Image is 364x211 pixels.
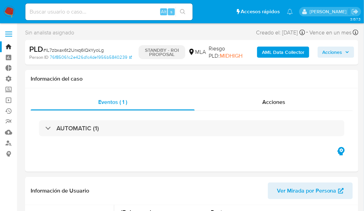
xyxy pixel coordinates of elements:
div: AUTOMATIC (1) [39,120,344,136]
span: Eventos ( 1 ) [98,98,127,106]
b: AML Data Collector [262,47,304,58]
span: Accesos rápidos [241,8,280,15]
button: search-icon [176,7,190,17]
a: 76f85061c2e426d1c4de1956b5840239 [50,54,132,60]
span: Sin analista asignado [25,29,74,36]
span: Vence en un mes [310,29,352,36]
p: roberto.munoz@mercadolibre.com [310,8,349,15]
h3: AUTOMATIC (1) [56,124,99,132]
a: Notificaciones [287,9,293,15]
span: Acciones [262,98,285,106]
input: Buscar usuario o caso... [25,7,193,16]
button: AML Data Collector [257,47,309,58]
span: MIDHIGH [220,52,242,60]
span: Alt [161,8,166,15]
b: PLD [29,43,43,55]
p: STANDBY - ROI PROPOSAL [139,45,185,59]
span: Acciones [323,47,342,58]
div: MLA [188,48,206,56]
span: - [307,28,308,37]
span: Ver Mirada por Persona [277,182,336,199]
button: Acciones [318,47,354,58]
h1: Información de Usuario [31,187,89,194]
a: Salir [351,8,359,15]
span: # IL7zbxax6t2Urxq6IQkYyoLg [43,47,104,54]
h1: Información del caso [31,75,353,82]
div: Creado el: [DATE] [256,28,305,37]
span: Riesgo PLD: [209,45,245,60]
button: Ver Mirada por Persona [268,182,353,199]
b: Person ID [29,54,48,60]
span: s [170,8,172,15]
